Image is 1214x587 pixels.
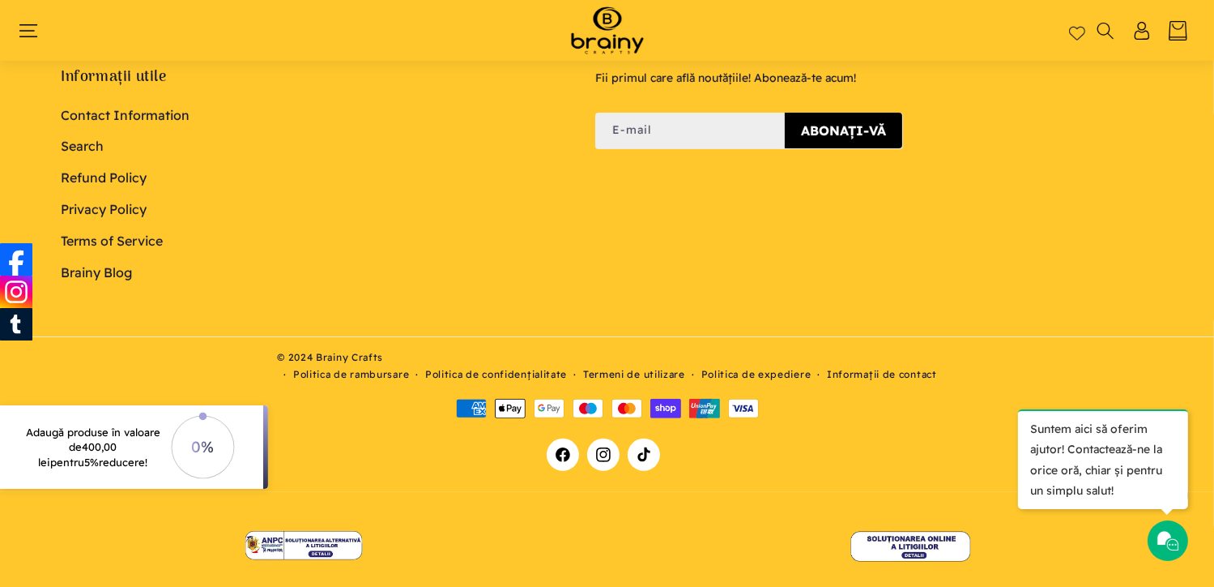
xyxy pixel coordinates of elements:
img: Solutionarea Online a Litigiilor [850,529,971,563]
a: Informații de contact [827,366,937,383]
a: Wishlist page link [1069,23,1085,39]
a: Politica de expediere [701,366,811,383]
h2: Informații utile [61,68,573,87]
a: Search [61,131,104,162]
p: Suntem aici să oferim ajutor! Contactează-ne la orice oră, chiar și pentru un simplu salut! [1018,409,1188,509]
a: Terms of Service [61,225,163,257]
text: 0% [191,437,214,456]
a: Refund Policy [61,162,147,194]
img: Brainy Crafts [555,4,660,57]
span: 400,00 lei [39,440,117,468]
button: Abonați-vă [785,113,902,148]
img: Solutionarea Alternativa a Litigiilor [243,530,364,561]
p: © 2024 Brainy Crafts [277,349,937,366]
div: Fii primul care află noutățiile! Abonează-te acum! [595,68,1190,88]
span: 5% [85,456,100,469]
a: Privacy Policy [61,194,147,225]
a: Contact Information [61,104,190,131]
a: Politica de confidențialitate [425,366,567,383]
summary: Căutați [1095,22,1115,40]
img: Chat icon [1156,529,1180,553]
a: Brainy Blog [61,257,132,289]
a: Termeni de utilizare [583,366,685,383]
p: Adaugă produse în valoare de pentru reducere! [22,425,164,469]
summary: Meniu [26,22,46,40]
a: Politica de rambursare [293,366,409,383]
